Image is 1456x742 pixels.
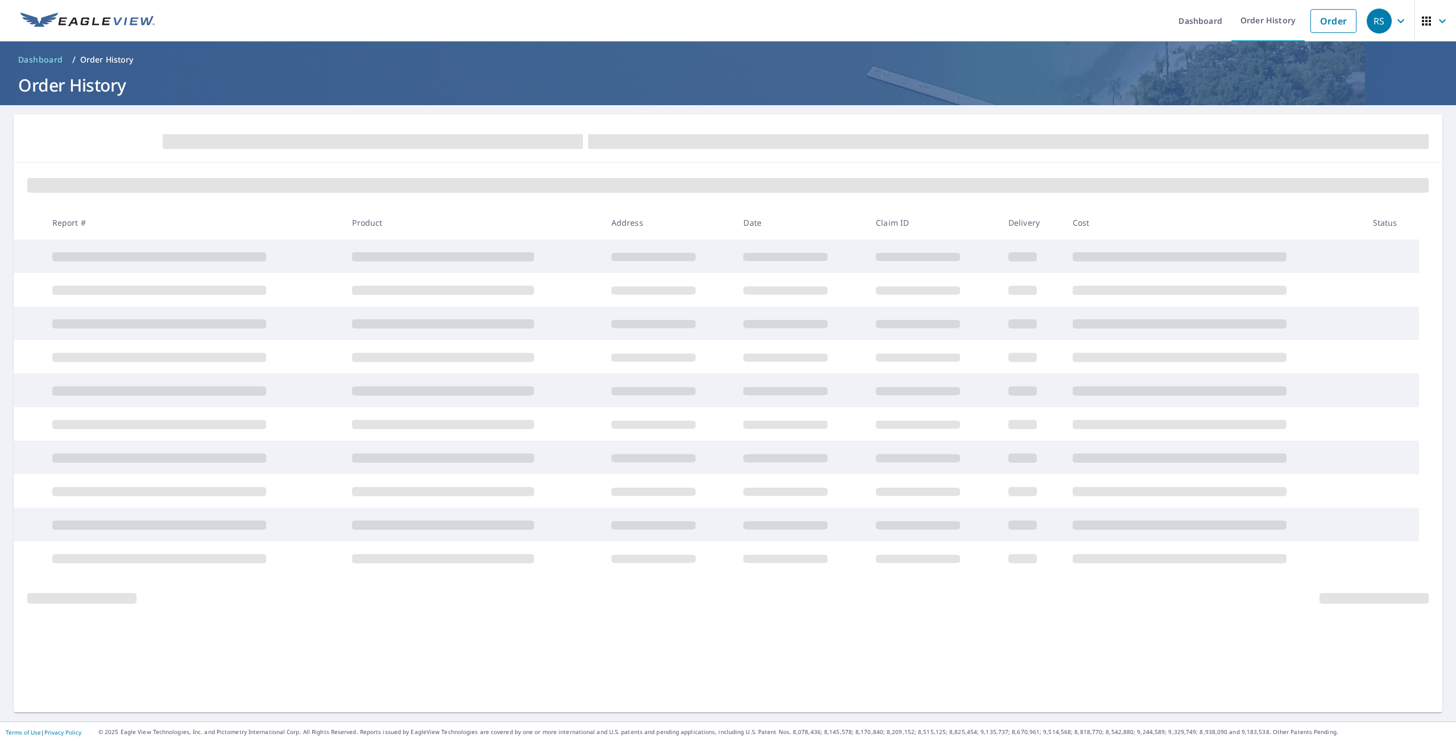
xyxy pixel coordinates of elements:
[1367,9,1392,34] div: RS
[18,54,63,65] span: Dashboard
[6,729,81,736] p: |
[14,51,68,69] a: Dashboard
[343,206,602,239] th: Product
[20,13,155,30] img: EV Logo
[1364,206,1419,239] th: Status
[999,206,1064,239] th: Delivery
[72,53,76,67] li: /
[1310,9,1356,33] a: Order
[43,206,344,239] th: Report #
[14,73,1442,97] h1: Order History
[44,728,81,736] a: Privacy Policy
[734,206,867,239] th: Date
[6,728,41,736] a: Terms of Use
[867,206,999,239] th: Claim ID
[602,206,735,239] th: Address
[14,51,1442,69] nav: breadcrumb
[98,728,1450,736] p: © 2025 Eagle View Technologies, Inc. and Pictometry International Corp. All Rights Reserved. Repo...
[80,54,134,65] p: Order History
[1064,206,1364,239] th: Cost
